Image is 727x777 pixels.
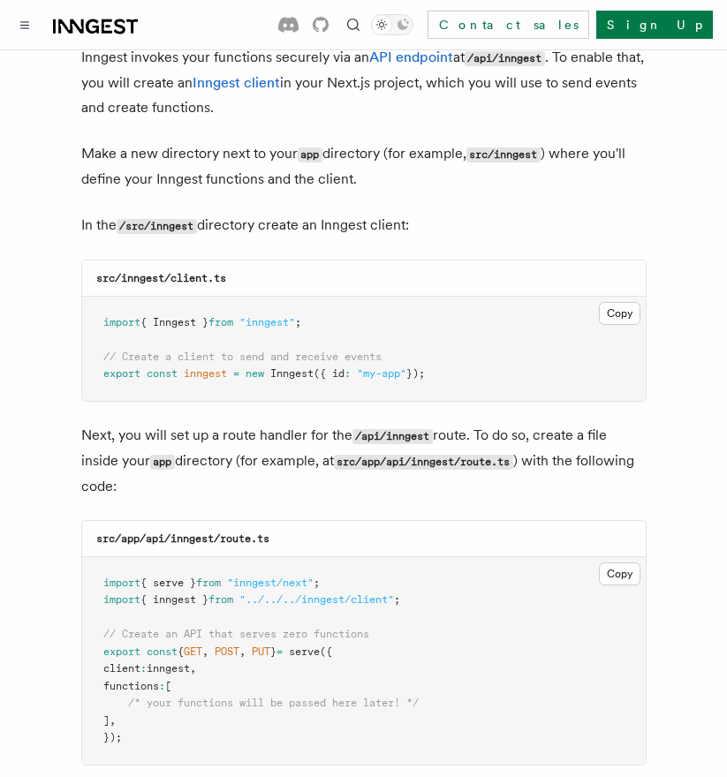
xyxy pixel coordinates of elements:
[184,645,202,658] span: GET
[298,147,322,162] code: app
[599,562,640,585] button: Copy
[596,11,713,39] a: Sign Up
[369,49,453,65] a: API endpoint
[103,351,382,363] span: // Create a client to send and receive events
[239,645,246,658] span: ,
[81,45,647,120] p: Inngest invokes your functions securely via an at . To enable that, you will create an in your Ne...
[159,680,165,692] span: :
[208,316,233,328] span: from
[14,14,35,35] button: Toggle navigation
[208,593,233,606] span: from
[150,455,175,470] code: app
[165,680,171,692] span: [
[96,272,226,284] code: src/inngest/client.ts
[314,367,345,380] span: ({ id
[193,74,280,91] a: Inngest client
[103,662,140,675] span: client
[233,367,239,380] span: =
[239,316,295,328] span: "inngest"
[320,645,332,658] span: ({
[81,213,647,238] p: In the directory create an Inngest client:
[289,645,320,658] span: serve
[103,628,369,640] span: // Create an API that serves zero functions
[81,423,647,499] p: Next, you will set up a route handler for the route. To do so, create a file inside your director...
[357,367,406,380] span: "my-app"
[599,302,640,325] button: Copy
[140,577,196,589] span: { serve }
[295,316,301,328] span: ;
[178,645,184,658] span: {
[196,577,221,589] span: from
[140,662,147,675] span: :
[110,714,116,727] span: ,
[428,11,589,39] a: Contact sales
[81,141,647,192] p: Make a new directory next to your directory (for example, ) where you'll define your Inngest func...
[128,697,419,709] span: /* your functions will be passed here later! */
[371,14,413,35] button: Toggle dark mode
[103,593,140,606] span: import
[147,367,178,380] span: const
[270,645,276,658] span: }
[394,593,400,606] span: ;
[147,645,178,658] span: const
[103,577,140,589] span: import
[190,662,196,675] span: ,
[227,577,314,589] span: "inngest/next"
[343,14,364,35] button: Find something...
[147,662,190,675] span: inngest
[117,219,197,234] code: /src/inngest
[334,455,513,470] code: src/app/api/inngest/route.ts
[103,680,159,692] span: functions
[314,577,320,589] span: ;
[103,714,110,727] span: ]
[466,147,541,162] code: src/inngest
[276,645,283,658] span: =
[140,593,208,606] span: { inngest }
[270,367,314,380] span: Inngest
[345,367,351,380] span: :
[103,367,140,380] span: export
[103,645,140,658] span: export
[352,429,433,444] code: /api/inngest
[246,367,264,380] span: new
[202,645,208,658] span: ,
[103,316,140,328] span: import
[184,367,227,380] span: inngest
[406,367,425,380] span: });
[103,731,122,743] span: });
[465,51,545,66] code: /api/inngest
[96,532,269,545] code: src/app/api/inngest/route.ts
[252,645,270,658] span: PUT
[140,316,208,328] span: { Inngest }
[239,593,394,606] span: "../../../inngest/client"
[215,645,239,658] span: POST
